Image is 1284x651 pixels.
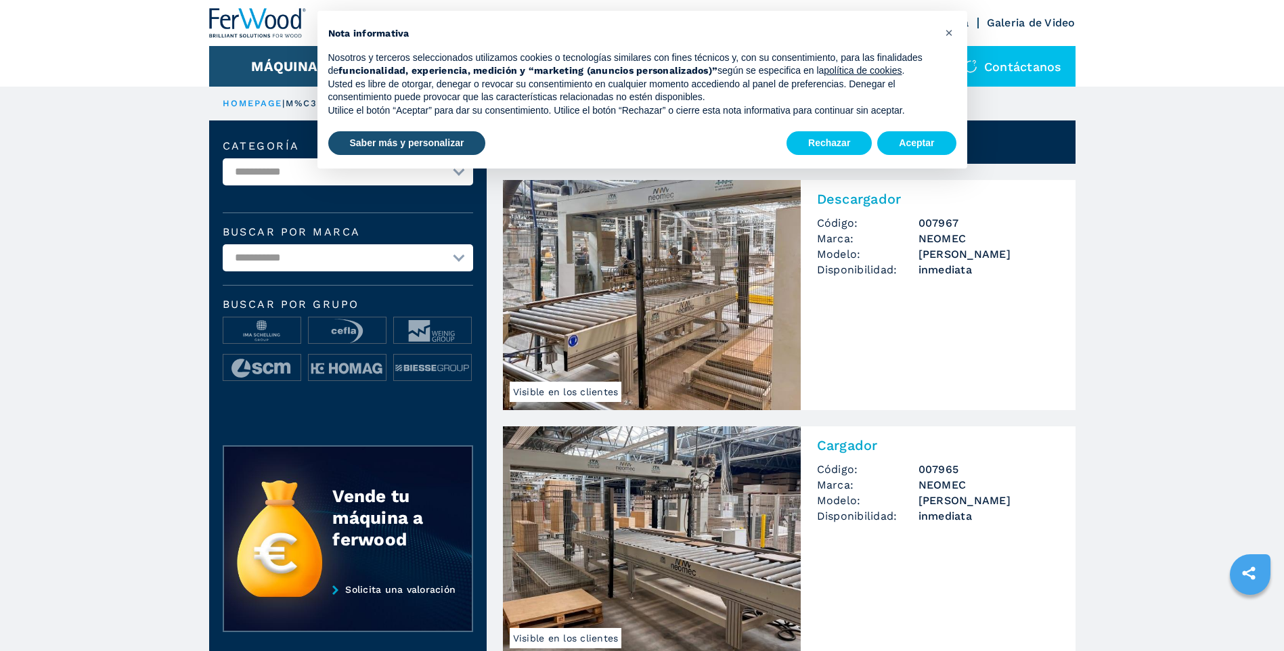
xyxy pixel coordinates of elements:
a: sharethis [1232,556,1266,590]
h3: NEOMEC [918,231,1059,246]
span: inmediata [918,262,1059,277]
div: Vende tu máquina a ferwood [332,485,445,550]
a: Solicita una valoración [223,584,473,633]
span: Marca: [817,477,918,493]
button: Saber más y personalizar [328,131,486,156]
h3: [PERSON_NAME] [918,493,1059,508]
span: inmediata [918,508,1059,524]
a: HOMEPAGE [223,98,283,108]
iframe: Chat [1226,590,1274,641]
button: Rechazar [787,131,872,156]
h2: Nota informativa [328,27,935,41]
button: Aceptar [877,131,956,156]
img: image [223,355,301,382]
img: Descargador NEOMEC AXEL C [503,180,801,410]
p: m%C3%A1quinas [286,97,380,110]
strong: funcionalidad, experiencia, medición y “marketing (anuncios personalizados)” [338,65,717,76]
button: Cerrar esta nota informativa [939,22,960,43]
span: Disponibilidad: [817,508,918,524]
span: Visible en los clientes [510,628,622,648]
img: image [223,317,301,344]
h2: Cargador [817,437,1059,453]
span: Modelo: [817,493,918,508]
p: Nosotros y terceros seleccionados utilizamos cookies o tecnologías similares con fines técnicos y... [328,51,935,78]
span: Disponibilidad: [817,262,918,277]
h3: [PERSON_NAME] [918,246,1059,262]
label: categoría [223,141,473,152]
img: Ferwood [209,8,307,38]
a: Descargador NEOMEC AXEL CVisible en los clientesDescargadorCódigo:007967Marca:NEOMECModelo:[PERSO... [503,180,1076,410]
p: Utilice el botón “Aceptar” para dar su consentimiento. Utilice el botón “Rechazar” o cierre esta ... [328,104,935,118]
span: Buscar por grupo [223,299,473,310]
span: Marca: [817,231,918,246]
label: Buscar por marca [223,227,473,238]
img: image [394,355,471,382]
img: image [309,355,386,382]
h3: 007967 [918,215,1059,231]
h3: NEOMEC [918,477,1059,493]
span: Código: [817,215,918,231]
span: Modelo: [817,246,918,262]
span: × [945,24,953,41]
img: image [309,317,386,344]
h2: Descargador [817,191,1059,207]
img: image [394,317,471,344]
a: Galeria de Video [987,16,1076,29]
span: Código: [817,462,918,477]
button: Máquinas [251,58,326,74]
a: política de cookies [824,65,902,76]
p: Usted es libre de otorgar, denegar o revocar su consentimiento en cualquier momento accediendo al... [328,78,935,104]
div: Contáctanos [950,46,1076,87]
h3: 007965 [918,462,1059,477]
span: | [282,98,285,108]
span: Visible en los clientes [510,382,622,402]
